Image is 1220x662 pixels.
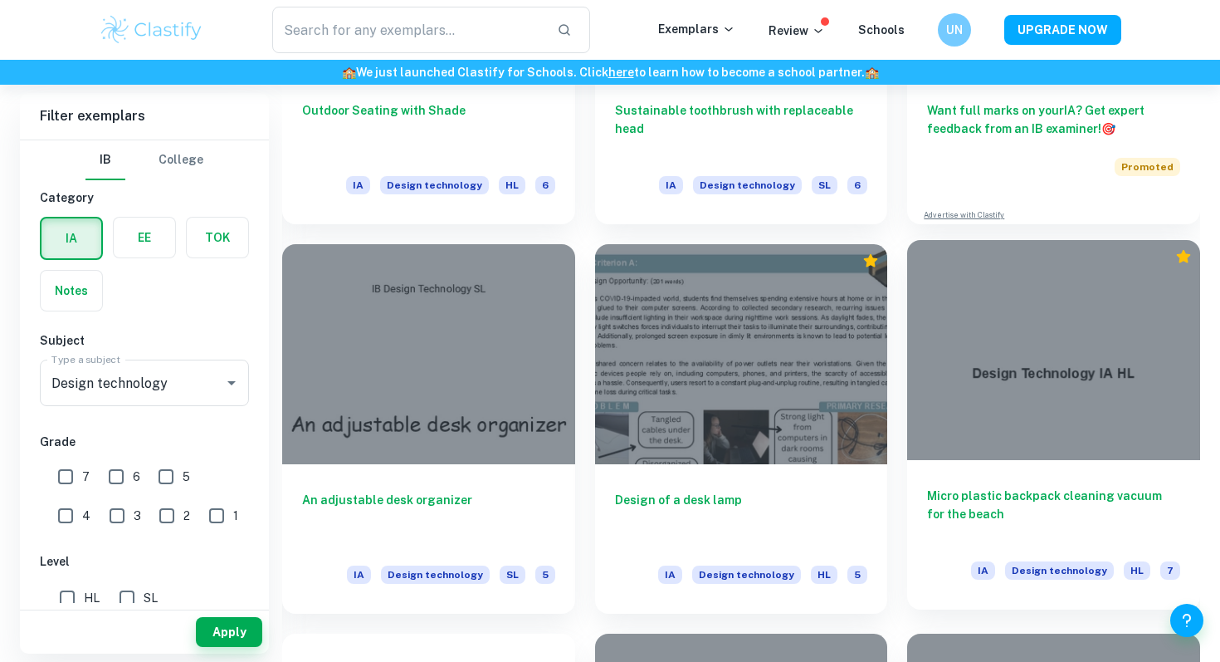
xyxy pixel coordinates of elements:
[858,23,905,37] a: Schools
[971,561,995,580] span: IA
[693,176,802,194] span: Design technology
[41,271,102,311] button: Notes
[1124,561,1150,580] span: HL
[945,21,964,39] h6: UN
[1101,122,1115,135] span: 🎯
[862,253,879,269] div: Premium
[380,176,489,194] span: Design technology
[1160,561,1180,580] span: 7
[658,566,682,584] span: IA
[183,468,190,486] span: 5
[658,20,735,38] p: Exemplars
[3,63,1217,81] h6: We just launched Clastify for Schools. Click to learn how to become a school partner.
[535,566,555,584] span: 5
[847,176,867,194] span: 6
[133,468,140,486] span: 6
[187,218,248,257] button: TOK
[82,507,90,525] span: 4
[220,371,243,395] button: Open
[769,22,825,40] p: Review
[927,101,1180,138] h6: Want full marks on your IA ? Get expert feedback from an IB examiner!
[272,7,544,53] input: Search for any exemplars...
[233,507,238,525] span: 1
[144,589,158,607] span: SL
[85,140,203,180] div: Filter type choice
[347,566,371,584] span: IA
[40,552,249,571] h6: Level
[114,218,175,257] button: EE
[659,176,683,194] span: IA
[865,66,879,79] span: 🏫
[342,66,356,79] span: 🏫
[608,66,634,79] a: here
[938,13,971,47] button: UN
[1115,158,1180,176] span: Promoted
[40,433,249,451] h6: Grade
[134,507,141,525] span: 3
[812,176,837,194] span: SL
[51,352,120,366] label: Type a subject
[40,189,249,207] h6: Category
[381,566,490,584] span: Design technology
[907,244,1200,613] a: Micro plastic backpack cleaning vacuum for the beachIADesign technologyHL7
[927,487,1180,542] h6: Micro plastic backpack cleaning vacuum for the beach
[346,176,370,194] span: IA
[99,13,204,47] img: Clastify logo
[282,244,575,613] a: An adjustable desk organizerIADesign technologySL5
[535,176,555,194] span: 6
[615,491,868,546] h6: Design of a desk lamp
[40,331,249,350] h6: Subject
[85,140,125,180] button: IB
[196,617,262,647] button: Apply
[847,566,867,584] span: 5
[692,566,801,584] span: Design technology
[615,101,868,156] h6: Sustainable toothbrush with replaceable head
[1005,561,1114,580] span: Design technology
[302,491,555,546] h6: An adjustable desk organizer
[82,468,90,486] span: 7
[924,209,1004,221] a: Advertise with Clastify
[499,176,525,194] span: HL
[20,93,269,140] h6: Filter exemplars
[1170,604,1203,637] button: Help and Feedback
[41,218,101,258] button: IA
[811,566,837,584] span: HL
[1175,248,1192,265] div: Premium
[500,566,525,584] span: SL
[84,589,100,607] span: HL
[1004,15,1121,45] button: UPGRADE NOW
[183,507,190,525] span: 2
[595,244,888,613] a: Design of a desk lampIADesign technologyHL5
[302,101,555,156] h6: Outdoor Seating with Shade
[159,140,203,180] button: College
